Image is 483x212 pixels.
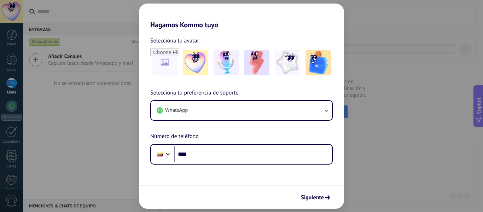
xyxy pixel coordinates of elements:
[139,4,344,29] h2: Hagamos Kommo tuyo
[183,50,208,75] img: -1.jpeg
[165,107,188,114] span: WhatsApp
[153,147,167,162] div: Ecuador: + 593
[301,195,324,200] span: Siguiente
[150,132,199,141] span: Número de teléfono
[244,50,269,75] img: -3.jpeg
[298,191,333,204] button: Siguiente
[275,50,300,75] img: -4.jpeg
[305,50,331,75] img: -5.jpeg
[214,50,239,75] img: -2.jpeg
[150,88,239,98] span: Selecciona tu preferencia de soporte
[151,101,332,120] button: WhatsApp
[150,36,199,45] span: Selecciona tu avatar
